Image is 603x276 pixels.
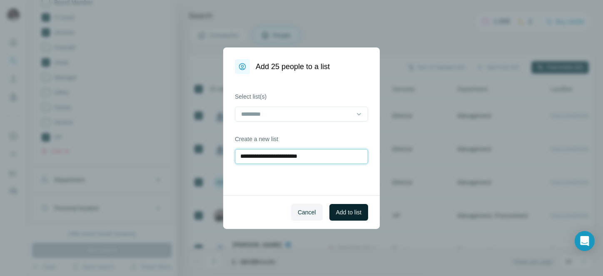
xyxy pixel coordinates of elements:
button: Cancel [291,204,323,221]
h1: Add 25 people to a list [256,61,330,72]
div: Open Intercom Messenger [575,231,595,251]
span: Add to list [336,208,361,216]
button: Add to list [329,204,368,221]
label: Create a new list [235,135,368,143]
label: Select list(s) [235,92,368,101]
span: Cancel [298,208,316,216]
